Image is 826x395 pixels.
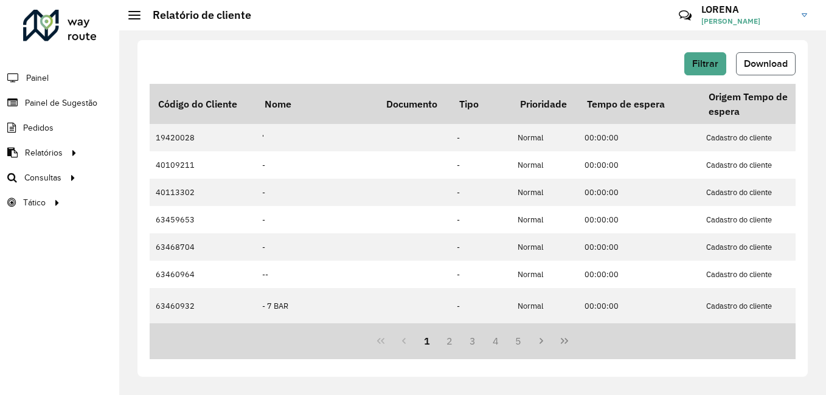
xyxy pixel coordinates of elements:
[700,288,822,323] td: Cadastro do cliente
[736,52,796,75] button: Download
[451,179,512,206] td: -
[256,206,378,233] td: -
[150,84,256,124] th: Código do Cliente
[672,2,698,29] a: Contato Rápido
[578,288,700,323] td: 00:00:00
[684,52,726,75] button: Filtrar
[578,233,700,261] td: 00:00:00
[701,4,793,15] h3: LORENA
[25,146,63,159] span: Relatórios
[700,151,822,179] td: Cadastro do cliente
[578,179,700,206] td: 00:00:00
[700,179,822,206] td: Cadastro do cliente
[141,9,251,22] h2: Relatório de cliente
[256,151,378,179] td: -
[150,206,256,233] td: 63459653
[700,206,822,233] td: Cadastro do cliente
[150,124,256,151] td: 19420028
[415,329,439,352] button: 1
[150,233,256,261] td: 63468704
[461,329,484,352] button: 3
[578,151,700,179] td: 00:00:00
[256,261,378,288] td: --
[451,206,512,233] td: -
[578,261,700,288] td: 00:00:00
[512,84,578,124] th: Prioridade
[512,288,578,323] td: Normal
[578,124,700,151] td: 00:00:00
[512,179,578,206] td: Normal
[150,179,256,206] td: 40113302
[512,151,578,179] td: Normal
[451,261,512,288] td: -
[507,329,530,352] button: 5
[26,72,49,84] span: Painel
[23,196,46,209] span: Tático
[451,151,512,179] td: -
[512,261,578,288] td: Normal
[578,84,700,124] th: Tempo de espera
[256,179,378,206] td: -
[512,206,578,233] td: Normal
[700,233,822,261] td: Cadastro do cliente
[451,288,512,323] td: -
[378,84,451,124] th: Documento
[256,124,378,151] td: '
[700,261,822,288] td: Cadastro do cliente
[700,84,822,124] th: Origem Tempo de espera
[578,206,700,233] td: 00:00:00
[438,329,461,352] button: 2
[150,288,256,323] td: 63460932
[24,171,61,184] span: Consultas
[484,329,507,352] button: 4
[256,233,378,261] td: -
[256,84,378,124] th: Nome
[692,58,718,69] span: Filtrar
[23,122,54,134] span: Pedidos
[256,288,378,323] td: - 7 BAR
[700,124,822,151] td: Cadastro do cliente
[744,58,788,69] span: Download
[451,233,512,261] td: -
[451,84,512,124] th: Tipo
[25,97,97,109] span: Painel de Sugestão
[512,233,578,261] td: Normal
[553,329,576,352] button: Last Page
[451,124,512,151] td: -
[150,261,256,288] td: 63460964
[530,329,553,352] button: Next Page
[701,16,793,27] span: [PERSON_NAME]
[150,151,256,179] td: 40109211
[512,124,578,151] td: Normal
